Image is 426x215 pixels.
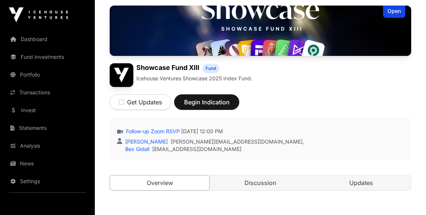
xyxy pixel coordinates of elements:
[110,6,411,56] img: Showcase Fund XIII
[6,138,89,154] a: Analysis
[124,138,304,145] div: ,
[110,175,210,191] a: Overview
[206,65,216,71] span: Fund
[389,179,426,215] iframe: Chat Widget
[6,31,89,47] a: Dashboard
[383,6,405,18] div: Open
[6,155,89,172] a: News
[9,7,68,22] img: Icehouse Ventures Logo
[110,94,171,110] button: Get Updates
[136,63,199,73] h1: Showcase Fund XIII
[312,175,411,190] a: Updates
[174,102,239,109] a: Begin Indication
[124,138,168,145] a: [PERSON_NAME]
[136,75,252,82] p: Icehouse Ventures Showcase 2025 Index Fund.
[211,175,310,190] a: Discussion
[124,146,149,152] a: Bex Gidall
[124,128,180,135] a: Follow-up Zoom RSVP
[6,173,89,189] a: Settings
[6,120,89,136] a: Statements
[6,84,89,101] a: Transactions
[171,138,303,145] a: [PERSON_NAME][EMAIL_ADDRESS][DOMAIN_NAME]
[174,94,239,110] button: Begin Indication
[183,98,230,107] span: Begin Indication
[6,67,89,83] a: Portfolio
[110,63,133,87] img: Showcase Fund XIII
[152,145,242,153] a: [EMAIL_ADDRESS][DOMAIN_NAME]
[6,49,89,65] a: Fund Investments
[181,128,223,135] span: [DATE] 12:00 PM
[6,102,89,118] a: Invest
[110,175,411,190] nav: Tabs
